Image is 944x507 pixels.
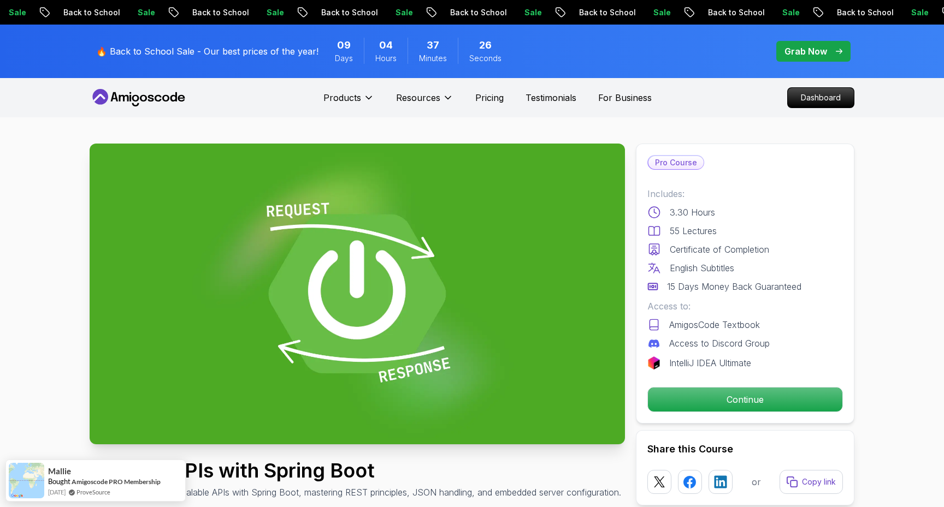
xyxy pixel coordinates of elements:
[396,91,440,104] p: Resources
[419,53,447,64] span: Minutes
[670,261,734,275] p: English Subtitles
[335,53,353,64] span: Days
[669,356,751,369] p: IntelliJ IDEA Ultimate
[51,7,126,18] p: Back to School
[825,7,899,18] p: Back to School
[90,144,625,444] img: building-apis-with-spring-boot_thumbnail
[375,53,397,64] span: Hours
[647,187,843,200] p: Includes:
[72,478,161,486] a: Amigoscode PRO Membership
[48,467,71,476] span: Mallie
[670,243,769,256] p: Certificate of Completion
[76,487,110,497] a: ProveSource
[567,7,641,18] p: Back to School
[309,7,383,18] p: Back to School
[323,91,361,104] p: Products
[647,387,843,412] button: Continue
[323,91,374,113] button: Products
[647,300,843,313] p: Access to:
[899,7,934,18] p: Sale
[180,7,255,18] p: Back to School
[427,38,439,53] span: 37 Minutes
[598,91,652,104] a: For Business
[479,38,492,53] span: 26 Seconds
[647,356,660,369] img: jetbrains logo
[379,38,393,53] span: 4 Hours
[469,53,501,64] span: Seconds
[526,91,576,104] a: Testimonials
[802,476,836,487] p: Copy link
[648,156,704,169] p: Pro Course
[669,318,760,331] p: AmigosCode Textbook
[126,7,161,18] p: Sale
[780,470,843,494] button: Copy link
[96,45,318,58] p: 🔥 Back to School Sale - Our best prices of the year!
[438,7,512,18] p: Back to School
[788,88,854,108] p: Dashboard
[9,463,44,498] img: provesource social proof notification image
[667,280,801,293] p: 15 Days Money Back Guaranteed
[396,91,453,113] button: Resources
[475,91,504,104] a: Pricing
[647,442,843,457] h2: Share this Course
[784,45,827,58] p: Grab Now
[383,7,418,18] p: Sale
[669,337,770,350] p: Access to Discord Group
[670,206,715,219] p: 3.30 Hours
[696,7,770,18] p: Back to School
[48,477,70,486] span: Bought
[648,387,842,411] p: Continue
[90,486,621,499] p: Learn to build robust, scalable APIs with Spring Boot, mastering REST principles, JSON handling, ...
[641,7,676,18] p: Sale
[512,7,547,18] p: Sale
[255,7,290,18] p: Sale
[787,87,854,108] a: Dashboard
[48,487,66,497] span: [DATE]
[90,460,621,481] h1: Building APIs with Spring Boot
[752,475,761,488] p: or
[337,38,351,53] span: 9 Days
[770,7,805,18] p: Sale
[670,224,717,237] p: 55 Lectures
